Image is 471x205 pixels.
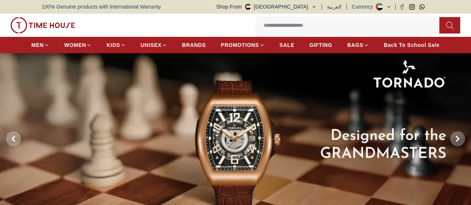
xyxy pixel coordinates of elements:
[419,4,425,10] a: Whatsapp
[106,38,125,52] a: KIDS
[346,3,347,10] span: |
[352,3,376,10] div: Currency
[327,3,341,10] button: العربية
[42,3,161,10] span: 100% Genuine products with International Warranty
[409,4,415,10] a: Instagram
[216,3,317,10] button: Shop From[GEOGRAPHIC_DATA]
[384,41,440,49] span: Back To School Sale
[221,38,265,52] a: PROMOTIONS
[106,41,120,49] span: KIDS
[280,41,295,49] span: SALE
[309,38,332,52] a: GIFTING
[141,38,167,52] a: UNISEX
[182,38,206,52] a: BRANDS
[384,38,440,52] a: Back To School Sale
[321,3,323,10] span: |
[395,3,396,10] span: |
[10,17,75,33] img: ...
[64,38,92,52] a: WOMEN
[347,38,369,52] a: BAGS
[221,41,259,49] span: PROMOTIONS
[347,41,363,49] span: BAGS
[141,41,162,49] span: UNISEX
[64,41,86,49] span: WOMEN
[399,4,405,10] a: Facebook
[182,41,206,49] span: BRANDS
[31,41,44,49] span: MEN
[245,4,251,10] img: United Arab Emirates
[31,38,49,52] a: MEN
[309,41,332,49] span: GIFTING
[280,38,295,52] a: SALE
